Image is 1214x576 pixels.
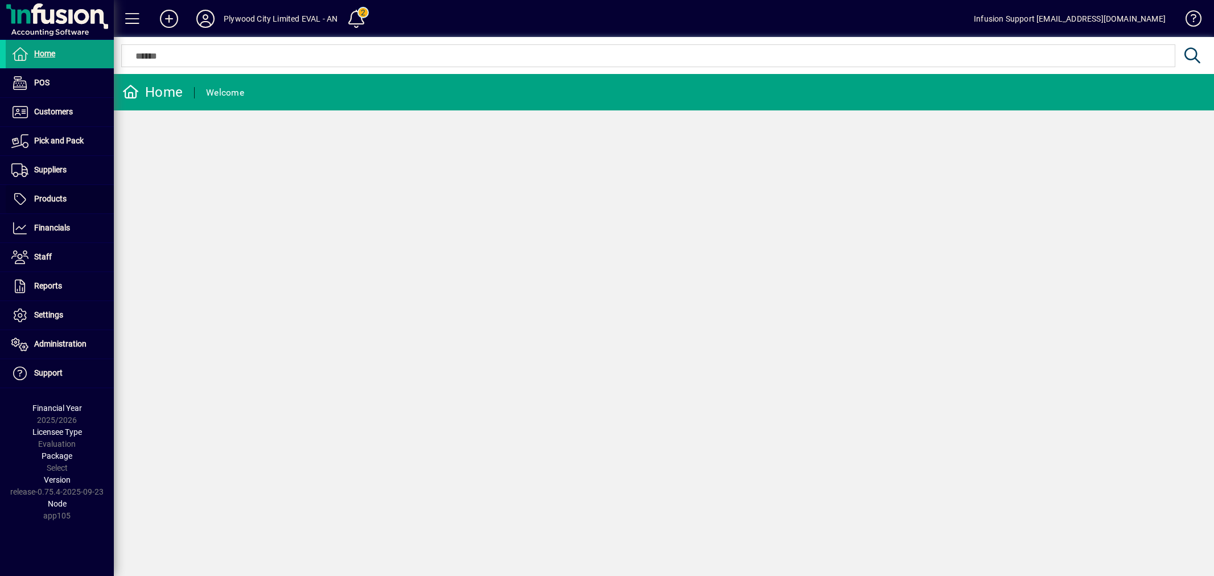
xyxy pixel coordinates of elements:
[6,301,114,330] a: Settings
[122,83,183,101] div: Home
[34,281,62,290] span: Reports
[48,499,67,508] span: Node
[6,185,114,213] a: Products
[6,156,114,184] a: Suppliers
[224,10,338,28] div: Plywood City Limited EVAL - AN
[42,451,72,460] span: Package
[6,272,114,301] a: Reports
[6,359,114,388] a: Support
[187,9,224,29] button: Profile
[974,10,1166,28] div: Infusion Support [EMAIL_ADDRESS][DOMAIN_NAME]
[34,107,73,116] span: Customers
[34,310,63,319] span: Settings
[6,98,114,126] a: Customers
[1177,2,1200,39] a: Knowledge Base
[34,223,70,232] span: Financials
[34,165,67,174] span: Suppliers
[34,78,50,87] span: POS
[6,69,114,97] a: POS
[6,127,114,155] a: Pick and Pack
[32,404,82,413] span: Financial Year
[6,330,114,359] a: Administration
[34,368,63,377] span: Support
[34,136,84,145] span: Pick and Pack
[44,475,71,484] span: Version
[34,194,67,203] span: Products
[34,252,52,261] span: Staff
[6,214,114,242] a: Financials
[34,49,55,58] span: Home
[206,84,244,102] div: Welcome
[6,243,114,271] a: Staff
[34,339,87,348] span: Administration
[151,9,187,29] button: Add
[32,427,82,437] span: Licensee Type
